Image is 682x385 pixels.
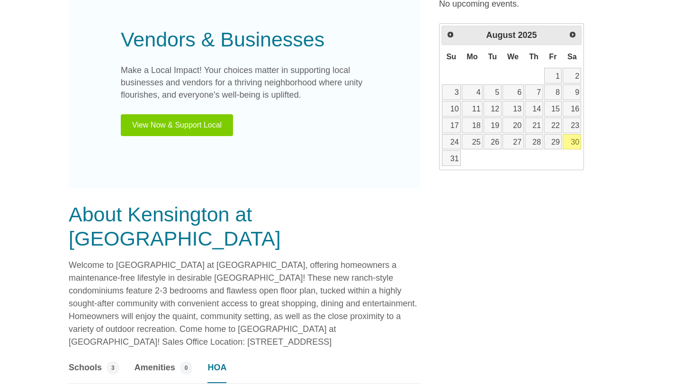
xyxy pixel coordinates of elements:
[443,27,458,42] a: Prev
[135,361,175,374] span: Amenities
[462,118,483,133] a: 18
[462,84,483,100] a: 4
[121,24,368,55] div: Vendors & Businesses
[488,52,497,61] span: Tuesday
[563,68,581,83] a: 2
[503,101,524,117] a: 13
[525,134,543,150] a: 28
[569,31,576,38] span: Next
[549,52,556,61] span: Friday
[462,134,483,150] a: 25
[563,118,581,133] a: 23
[525,84,543,100] a: 7
[544,101,562,117] a: 15
[446,52,456,61] span: Sunday
[503,84,524,100] a: 6
[462,101,483,117] a: 11
[69,202,420,251] h3: About Kensington at [GEOGRAPHIC_DATA]
[486,30,515,40] span: August
[121,64,368,101] p: Make a Local Impact! Your choices matter in supporting local businesses and vendors for a thrivin...
[442,150,461,166] a: 31
[484,101,502,117] a: 12
[563,134,581,150] a: 30
[503,134,524,150] a: 27
[563,101,581,117] a: 16
[442,84,461,100] a: 3
[180,361,193,375] span: 0
[207,361,226,374] span: HOA
[503,118,524,133] a: 20
[447,31,454,38] span: Prev
[567,52,577,61] span: Saturday
[69,259,420,348] p: Welcome to [GEOGRAPHIC_DATA] at [GEOGRAPHIC_DATA], offering homeowners a maintenance-free lifesty...
[544,118,562,133] a: 22
[544,84,562,100] a: 8
[484,134,502,150] a: 26
[544,134,562,150] a: 29
[484,118,502,133] a: 19
[207,361,226,383] a: HOA
[69,361,119,383] a: Schools 3
[525,118,543,133] a: 21
[107,361,119,375] span: 3
[135,361,193,383] a: Amenities 0
[442,134,461,150] a: 24
[121,114,233,136] button: View Now & Support Local
[518,30,537,40] span: 2025
[467,52,477,61] span: Monday
[484,84,502,100] a: 5
[442,101,461,117] a: 10
[442,118,461,133] a: 17
[507,52,519,61] span: Wednesday
[544,68,562,83] a: 1
[525,101,543,117] a: 14
[69,361,102,374] span: Schools
[563,84,581,100] a: 9
[565,27,580,42] a: Next
[529,52,538,61] span: Thursday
